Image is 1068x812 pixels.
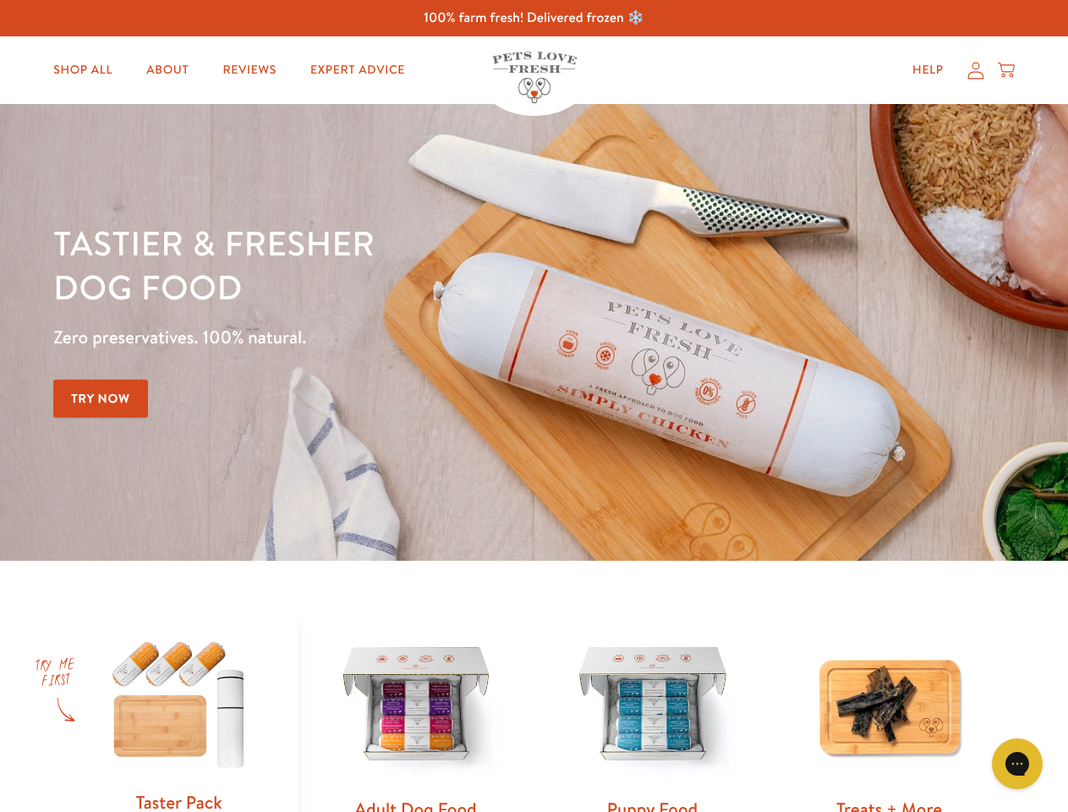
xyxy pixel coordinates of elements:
[133,53,202,87] a: About
[492,52,577,103] img: Pets Love Fresh
[53,380,148,418] a: Try Now
[209,53,289,87] a: Reviews
[899,53,957,87] a: Help
[53,322,694,353] p: Zero preservatives. 100% natural.
[40,53,126,87] a: Shop All
[53,221,694,309] h1: Tastier & fresher dog food
[983,732,1051,795] iframe: Gorgias live chat messenger
[297,53,419,87] a: Expert Advice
